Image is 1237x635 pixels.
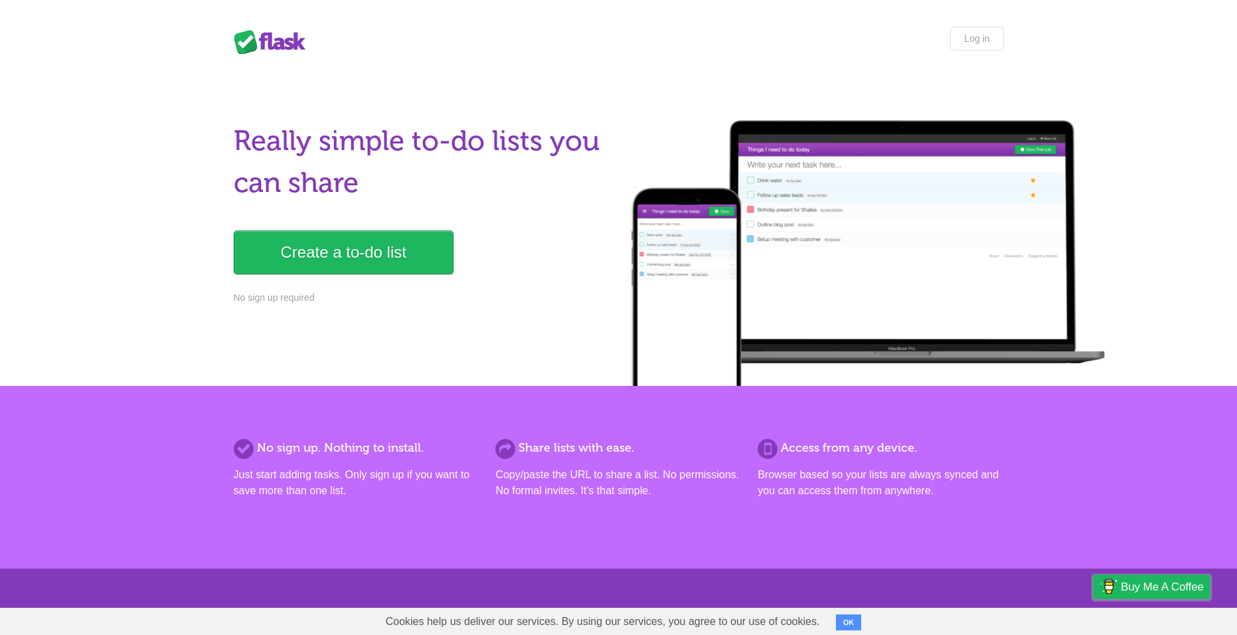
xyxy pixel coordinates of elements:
[495,439,741,457] h2: Share lists with ease.
[234,467,479,499] p: Just start adding tasks. Only sign up if you want to save more than one list.
[234,230,454,274] a: Create a to-do list
[495,467,741,499] p: Copy/paste the URL to share a list. No permissions. No formal invites. It's that simple.
[234,120,611,204] h1: Really simple to-do lists you can share
[758,439,1003,457] h2: Access from any device.
[234,439,479,457] h2: No sign up. Nothing to install.
[234,291,611,305] p: No sign up required
[1093,575,1210,599] a: Buy me a coffee
[836,614,862,630] button: OK
[758,467,1003,499] p: Browser based so your lists are always synced and you can access them from anywhere.
[950,27,1003,50] a: Log in
[1100,575,1117,598] img: Buy me a coffee
[372,608,833,635] span: Cookies help us deliver our services. By using our services, you agree to our use of cookies.
[234,30,313,54] div: Flask Lists
[1121,575,1204,598] span: Buy me a coffee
